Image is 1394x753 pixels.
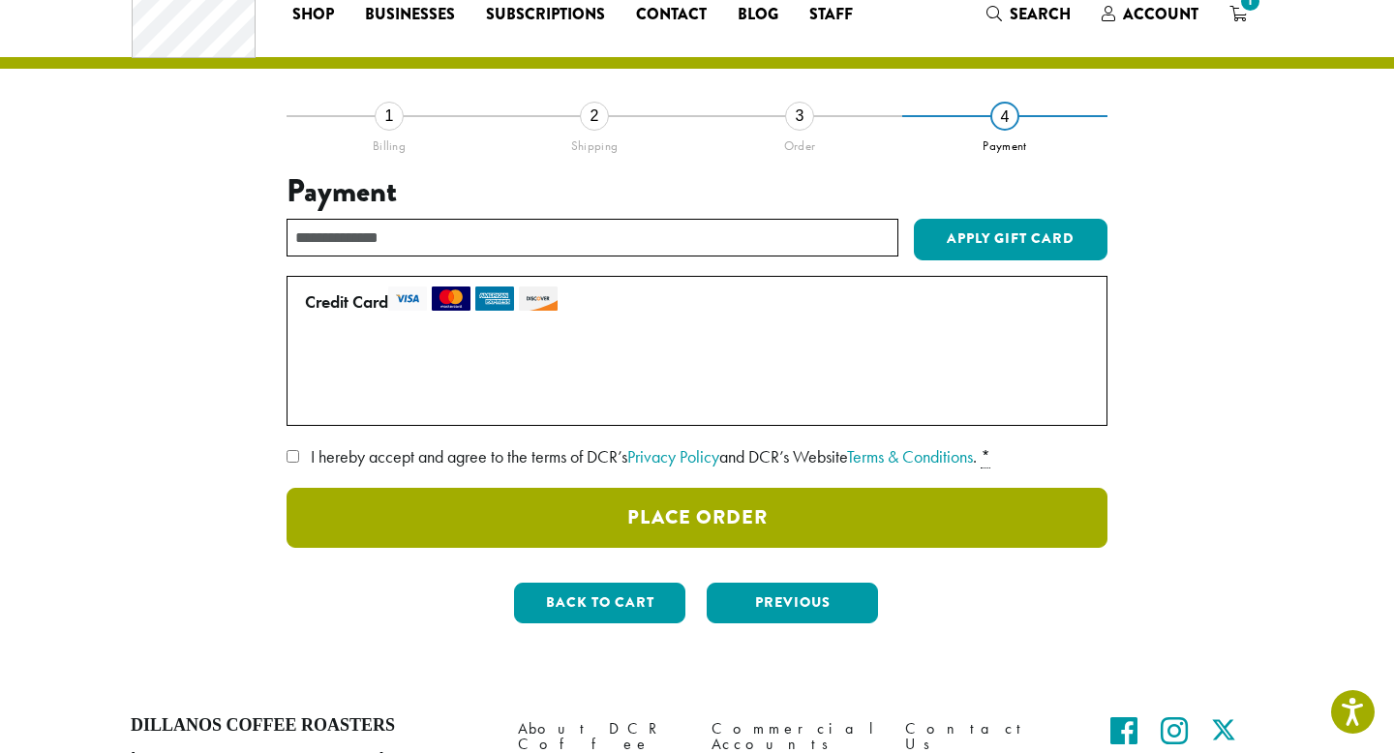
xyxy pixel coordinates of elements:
[1010,3,1071,25] span: Search
[292,3,334,27] span: Shop
[131,715,489,737] h4: Dillanos Coffee Roasters
[375,102,404,131] div: 1
[697,131,902,154] div: Order
[981,445,990,468] abbr: required
[847,445,973,467] a: Terms & Conditions
[707,583,878,623] button: Previous
[492,131,697,154] div: Shipping
[514,583,685,623] button: Back to cart
[627,445,719,467] a: Privacy Policy
[475,286,514,311] img: amex
[990,102,1019,131] div: 4
[388,286,427,311] img: visa
[738,3,778,27] span: Blog
[519,286,558,311] img: discover
[365,3,455,27] span: Businesses
[902,131,1107,154] div: Payment
[287,488,1107,548] button: Place Order
[311,445,977,467] span: I hereby accept and agree to the terms of DCR’s and DCR’s Website .
[580,102,609,131] div: 2
[785,102,814,131] div: 3
[914,219,1107,261] button: Apply Gift Card
[287,450,299,463] input: I hereby accept and agree to the terms of DCR’sPrivacy Policyand DCR’s WebsiteTerms & Conditions. *
[287,173,1107,210] h3: Payment
[432,286,470,311] img: mastercard
[486,3,605,27] span: Subscriptions
[809,3,853,27] span: Staff
[287,131,492,154] div: Billing
[1123,3,1198,25] span: Account
[305,286,1081,317] label: Credit Card
[636,3,707,27] span: Contact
